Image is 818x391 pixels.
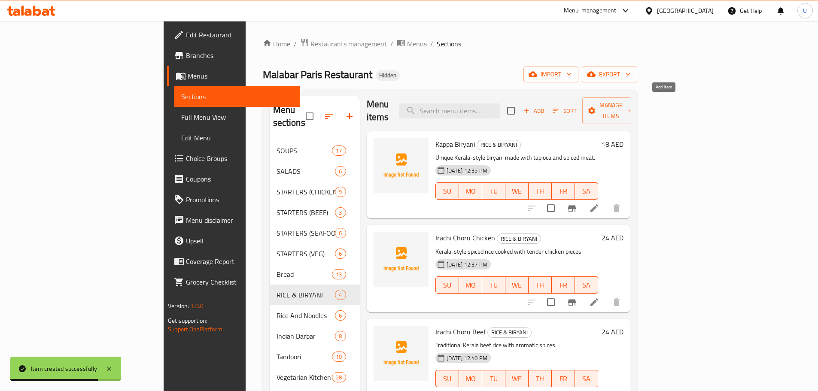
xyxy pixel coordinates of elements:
div: items [332,145,346,156]
span: 3 [335,209,345,217]
h6: 18 AED [602,138,623,150]
span: SU [439,185,456,197]
span: STARTERS (BEEF) [277,207,335,218]
a: Menus [167,66,300,86]
span: Sort items [547,104,582,118]
div: STARTERS (VEG)6 [270,243,360,264]
h6: 24 AED [602,326,623,338]
span: TH [532,373,548,385]
a: Promotions [167,189,300,210]
span: SA [578,185,595,197]
span: [DATE] 12:37 PM [443,261,491,269]
a: Full Menu View [174,107,300,127]
span: 28 [332,373,345,382]
button: Add section [339,106,360,127]
a: Upsell [167,230,300,251]
span: Upsell [186,236,293,246]
span: FR [555,185,572,197]
span: RICE & BIRYANI [497,234,541,244]
button: TH [529,182,552,200]
span: MO [462,185,479,197]
span: MO [462,279,479,291]
button: delete [606,198,627,218]
span: RICE & BIRYANI [488,327,531,337]
div: Rice And Noodles6 [270,305,360,326]
span: Irachi Choru Chicken [435,231,495,244]
span: Kappa Biryani [435,138,475,151]
span: Restaurants management [310,39,387,49]
span: SALADS [277,166,335,176]
span: 4 [335,291,345,299]
input: search [399,103,500,118]
span: WE [509,185,525,197]
div: RICE & BIRYANI [497,233,541,244]
div: items [335,166,346,176]
span: Edit Menu [181,133,293,143]
div: STARTERS (SEAFOOD) [277,228,335,238]
span: Manage items [589,100,633,121]
span: Choice Groups [186,153,293,164]
span: Edit Restaurant [186,30,293,40]
div: Indian Darbar8 [270,326,360,346]
span: Grocery Checklist [186,277,293,287]
div: Hidden [376,70,400,81]
button: TU [482,276,505,294]
button: TH [529,276,552,294]
span: STARTERS (CHICKEN) [277,187,335,197]
span: SA [578,279,595,291]
span: WE [509,373,525,385]
span: Hidden [376,72,400,79]
div: RICE & BIRYANI [277,290,335,300]
div: Menu-management [564,6,617,16]
div: STARTERS (CHICKEN)9 [270,182,360,202]
div: STARTERS (BEEF)3 [270,202,360,223]
button: FR [552,182,575,200]
span: U [803,6,807,15]
div: items [335,228,346,238]
span: Indian Darbar [277,331,335,341]
span: Menu disclaimer [186,215,293,225]
button: Branch-specific-item [562,198,582,218]
span: MO [462,373,479,385]
span: Bread [277,269,332,279]
span: 6 [335,229,345,237]
a: Menus [397,38,427,49]
li: / [390,39,393,49]
button: WE [505,182,529,200]
span: Menus [188,71,293,81]
span: export [589,69,630,80]
span: Coupons [186,174,293,184]
span: Irachi Choru Beef [435,325,486,338]
button: WE [505,276,529,294]
span: Version: [168,300,189,312]
a: Sections [174,86,300,107]
div: items [335,187,346,197]
div: items [335,249,346,259]
div: Bread13 [270,264,360,285]
img: Irachi Choru Beef [374,326,429,381]
a: Edit Restaurant [167,24,300,45]
span: Full Menu View [181,112,293,122]
button: Add [520,104,547,118]
button: Sort [551,104,579,118]
span: Select all sections [301,107,319,125]
span: Promotions [186,194,293,205]
div: Item created successfully [31,364,97,373]
span: SA [578,373,595,385]
button: TH [529,370,552,387]
button: SA [575,370,598,387]
span: TH [532,279,548,291]
a: Edit menu item [589,297,599,307]
span: Sort sections [319,106,339,127]
div: SALADS6 [270,161,360,182]
nav: breadcrumb [263,38,637,49]
div: SOUPS17 [270,140,360,161]
span: Tandoori [277,352,332,362]
a: Restaurants management [300,38,387,49]
span: Rice And Noodles [277,310,335,321]
button: Branch-specific-item [562,292,582,312]
p: Unique Kerala-style biryani made with tapioca and spiced meat. [435,152,598,163]
h6: 24 AED [602,232,623,244]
